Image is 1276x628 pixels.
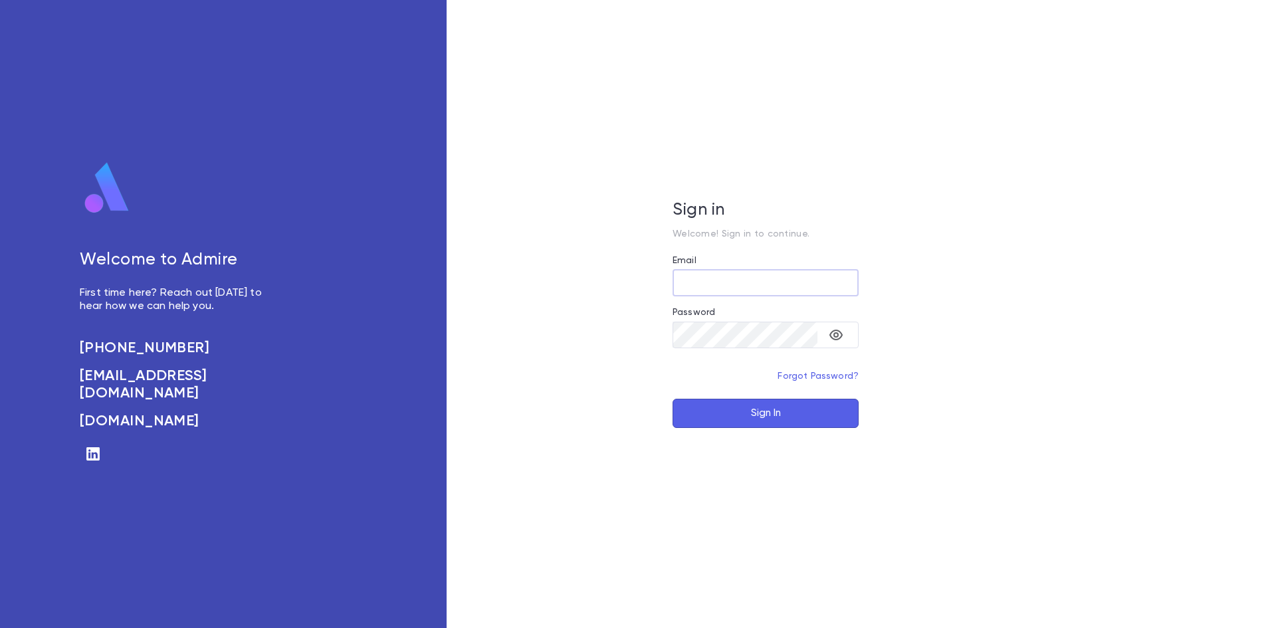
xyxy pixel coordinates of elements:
p: First time here? Reach out [DATE] to hear how we can help you. [80,286,276,313]
a: Forgot Password? [778,371,859,381]
button: toggle password visibility [823,322,849,348]
img: logo [80,161,134,215]
h5: Welcome to Admire [80,251,276,270]
label: Password [673,307,715,318]
a: [EMAIL_ADDRESS][DOMAIN_NAME] [80,367,276,402]
a: [DOMAIN_NAME] [80,413,276,430]
label: Email [673,255,696,266]
p: Welcome! Sign in to continue. [673,229,859,239]
h5: Sign in [673,201,859,221]
button: Sign In [673,399,859,428]
a: [PHONE_NUMBER] [80,340,276,357]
